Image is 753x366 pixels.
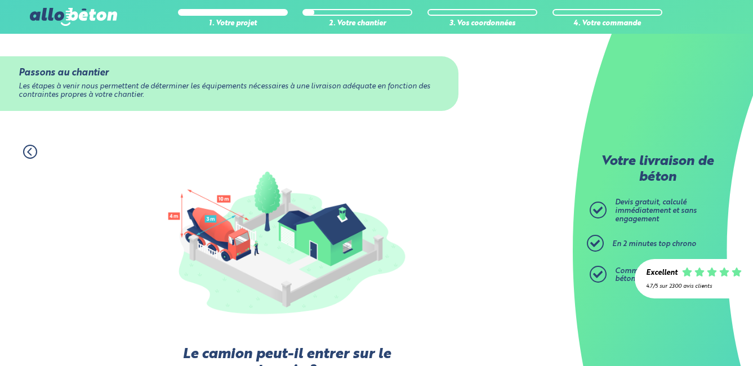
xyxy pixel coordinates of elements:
[427,20,537,28] div: 3. Vos coordonnées
[553,20,662,28] div: 4. Votre commande
[178,20,288,28] div: 1. Votre projet
[302,20,412,28] div: 2. Votre chantier
[30,8,117,26] img: allobéton
[19,68,440,78] div: Passons au chantier
[19,83,440,99] div: Les étapes à venir nous permettent de déterminer les équipements nécessaires à une livraison adéq...
[653,322,741,354] iframe: Help widget launcher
